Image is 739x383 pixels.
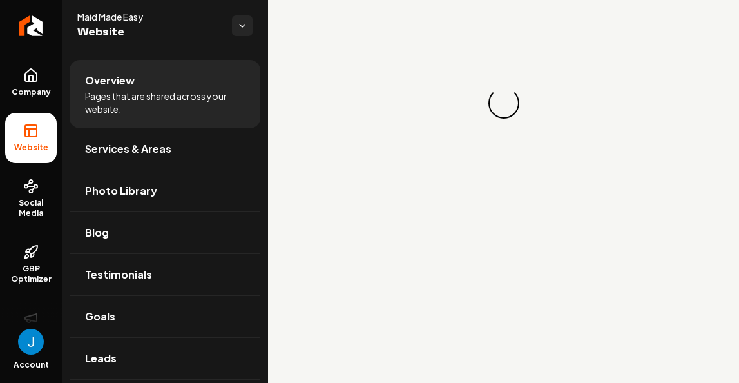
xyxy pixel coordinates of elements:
span: Leads [85,351,117,366]
span: GBP Optimizer [5,264,57,284]
span: Social Media [5,198,57,219]
a: Blog [70,212,260,253]
span: Blog [85,225,109,241]
div: Loading [485,85,522,122]
span: Maid Made Easy [77,10,222,23]
a: Social Media [5,168,57,229]
span: Website [9,142,53,153]
span: Company [6,87,56,97]
span: Account [14,360,49,370]
a: Photo Library [70,170,260,211]
img: Rebolt Logo [19,15,43,36]
img: John Stutz [18,329,44,355]
a: Company [5,57,57,108]
span: Overview [85,73,135,88]
a: Testimonials [70,254,260,295]
span: Photo Library [85,183,157,199]
span: Website [77,23,222,41]
span: Goals [85,309,115,324]
span: Services & Areas [85,141,171,157]
a: Leads [70,338,260,379]
span: Pages that are shared across your website. [85,90,245,115]
a: Services & Areas [70,128,260,170]
a: GBP Optimizer [5,234,57,295]
a: Goals [70,296,260,337]
button: Open user button [18,329,44,355]
span: Testimonials [85,267,152,282]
